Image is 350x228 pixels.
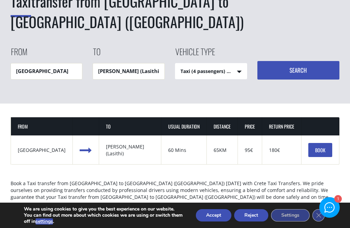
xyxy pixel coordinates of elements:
div: 180€ [269,147,294,154]
th: USUAL DURATION [161,117,207,135]
p: We are using cookies to give you the best experience on our website. [24,206,184,212]
th: PRICE [238,117,262,135]
th: FROM [11,117,73,135]
div: [GEOGRAPHIC_DATA] [18,147,66,154]
p: Book a Taxi transfer from [GEOGRAPHIC_DATA] to [GEOGRAPHIC_DATA] ([GEOGRAPHIC_DATA]) [DATE] with ... [11,180,340,206]
div: 65KM [214,147,231,154]
div: 60 Mins [168,147,200,154]
button: Close GDPR Cookie Banner [312,209,325,221]
div: 1 [334,195,342,203]
input: Pickup location [11,63,83,79]
label: To [93,46,100,63]
a: BOOK [308,143,332,157]
input: Drop-off location [93,63,165,79]
label: From [11,46,27,63]
button: Search [257,61,340,80]
button: Reject [234,209,268,221]
div: [PERSON_NAME] (Lasithi) [106,143,154,157]
label: Vehicle type [175,46,215,63]
div: 95€ [245,147,255,154]
button: Settings [271,209,310,221]
th: DISTANCE [207,117,238,135]
button: settings [36,218,53,225]
p: You can find out more about which cookies we are using or switch them off in . [24,212,184,225]
th: TO [99,117,162,135]
button: Accept [196,209,231,221]
th: RETURN PRICE [262,117,301,135]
